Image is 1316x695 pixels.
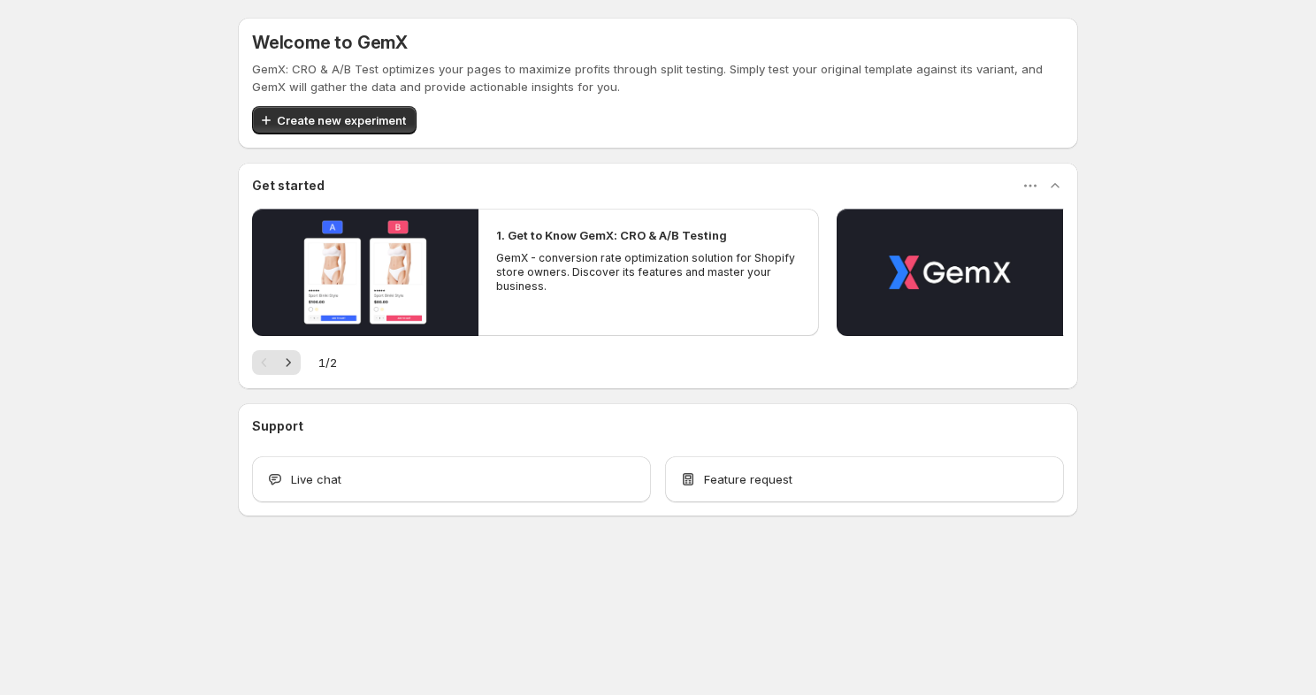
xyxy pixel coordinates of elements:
[318,354,337,371] span: 1 / 2
[277,111,406,129] span: Create new experiment
[291,470,341,488] span: Live chat
[252,106,417,134] button: Create new experiment
[252,350,301,375] nav: Pagination
[837,209,1063,336] button: Play video
[252,209,478,336] button: Play video
[704,470,792,488] span: Feature request
[252,177,325,195] h3: Get started
[252,417,303,435] h3: Support
[252,32,408,53] h5: Welcome to GemX
[276,350,301,375] button: Next
[496,251,800,294] p: GemX - conversion rate optimization solution for Shopify store owners. Discover its features and ...
[496,226,727,244] h2: 1. Get to Know GemX: CRO & A/B Testing
[252,60,1064,95] p: GemX: CRO & A/B Test optimizes your pages to maximize profits through split testing. Simply test ...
